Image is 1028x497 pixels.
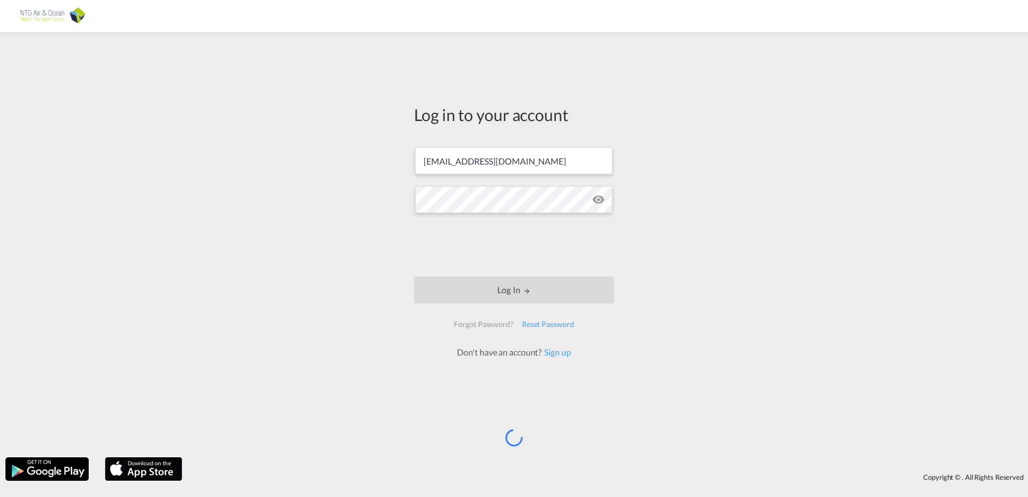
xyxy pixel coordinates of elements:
img: google.png [4,456,90,482]
img: e656f910b01211ecad38b5b032e214e6.png [16,4,89,29]
div: Copyright © . All Rights Reserved [188,468,1028,486]
a: Sign up [541,347,570,357]
img: apple.png [104,456,183,482]
div: Forgot Password? [449,315,517,334]
div: Log in to your account [414,103,614,126]
button: LOGIN [414,276,614,303]
div: Reset Password [518,315,579,334]
md-icon: icon-eye-off [592,193,605,206]
input: Enter email/phone number [415,147,612,174]
div: Don't have an account? [445,346,582,358]
iframe: reCAPTCHA [432,224,596,266]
